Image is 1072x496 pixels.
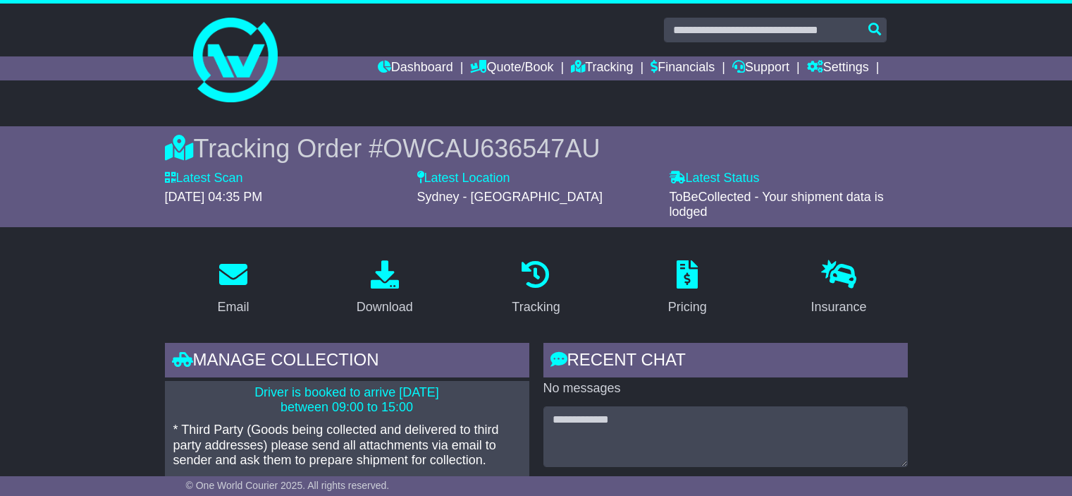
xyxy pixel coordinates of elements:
[659,255,716,322] a: Pricing
[811,298,867,317] div: Insurance
[802,255,876,322] a: Insurance
[165,171,243,186] label: Latest Scan
[208,255,258,322] a: Email
[543,381,908,397] p: No messages
[165,190,263,204] span: [DATE] 04:35 PM
[383,134,600,163] span: OWCAU636547AU
[217,298,249,317] div: Email
[173,423,521,468] p: * Third Party (Goods being collected and delivered to third party addresses) please send all atta...
[668,298,707,317] div: Pricing
[165,133,908,164] div: Tracking Order #
[807,56,869,80] a: Settings
[357,298,413,317] div: Download
[417,190,603,204] span: Sydney - [GEOGRAPHIC_DATA]
[347,255,422,322] a: Download
[651,56,715,80] a: Financials
[732,56,789,80] a: Support
[417,171,510,186] label: Latest Location
[571,56,633,80] a: Tracking
[503,255,569,322] a: Tracking
[670,190,884,219] span: ToBeCollected - Your shipment data is lodged
[186,480,390,491] span: © One World Courier 2025. All rights reserved.
[378,56,453,80] a: Dashboard
[165,343,529,381] div: Manage collection
[543,343,908,381] div: RECENT CHAT
[670,171,760,186] label: Latest Status
[512,298,560,317] div: Tracking
[173,385,521,416] p: Driver is booked to arrive [DATE] between 09:00 to 15:00
[470,56,553,80] a: Quote/Book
